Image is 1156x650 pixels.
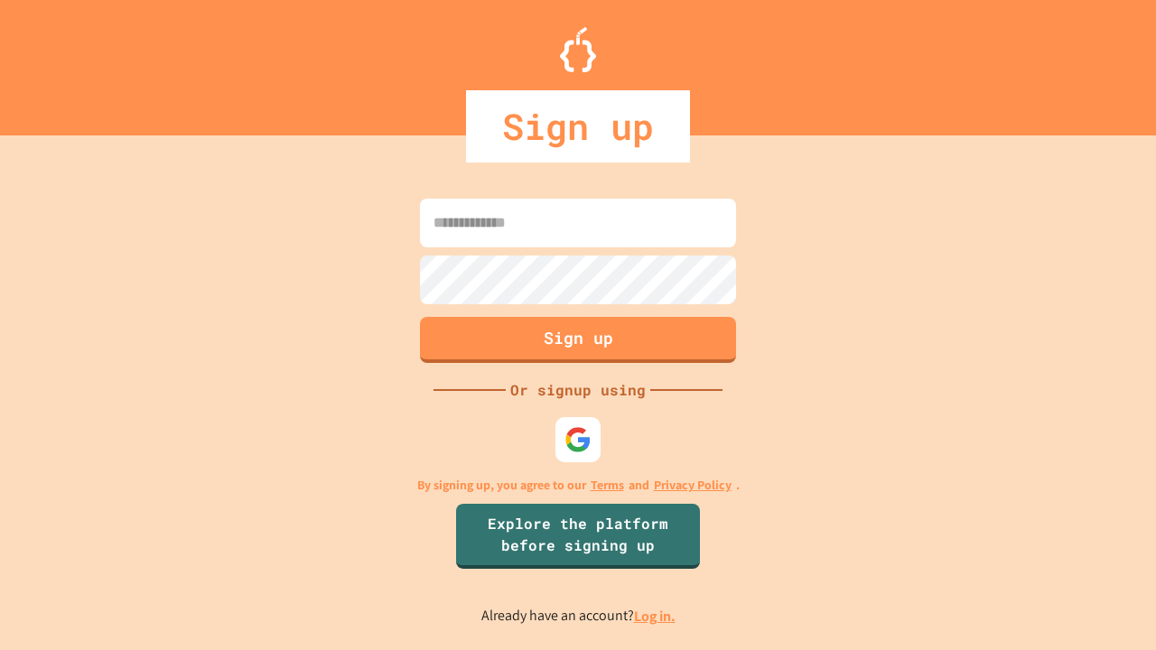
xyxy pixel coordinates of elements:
[417,476,740,495] p: By signing up, you agree to our and .
[506,379,650,401] div: Or signup using
[591,476,624,495] a: Terms
[466,90,690,162] div: Sign up
[634,607,676,626] a: Log in.
[456,504,700,569] a: Explore the platform before signing up
[560,27,596,72] img: Logo.svg
[654,476,732,495] a: Privacy Policy
[420,317,736,363] button: Sign up
[481,605,676,627] p: Already have an account?
[564,426,592,453] img: google-icon.svg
